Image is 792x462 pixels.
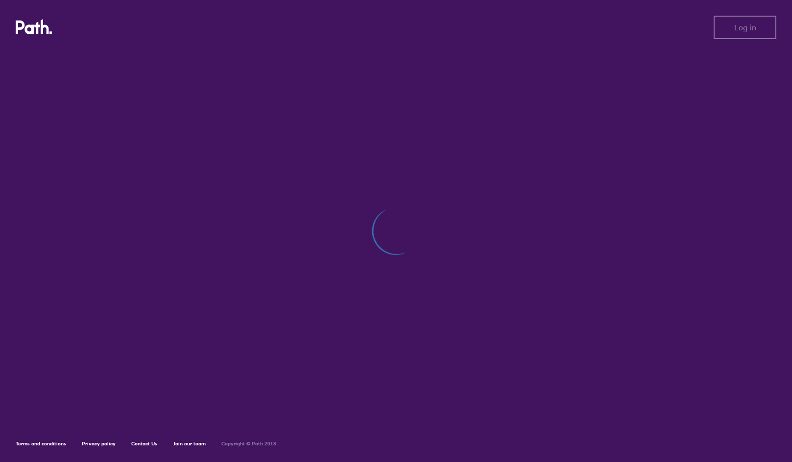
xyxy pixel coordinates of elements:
a: Terms and conditions [16,440,66,447]
a: Join our team [173,440,206,447]
span: Log in [734,23,756,32]
button: Log in [714,16,776,39]
a: Contact Us [131,440,157,447]
a: Privacy policy [82,440,116,447]
h6: Copyright © Path 2018 [221,441,276,447]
